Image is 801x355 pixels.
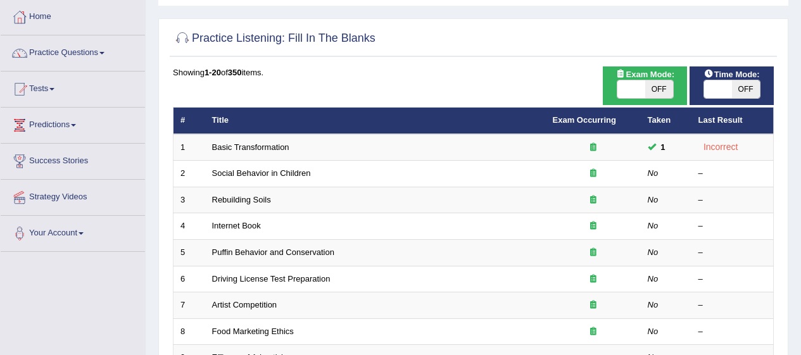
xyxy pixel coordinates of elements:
[553,115,616,125] a: Exam Occurring
[212,142,289,152] a: Basic Transformation
[553,220,634,232] div: Exam occurring question
[656,140,671,154] span: You can still take this question
[698,140,743,154] div: Incorrect
[212,195,271,204] a: Rebuilding Soils
[648,274,659,283] em: No
[212,221,261,230] a: Internet Book
[553,168,634,180] div: Exam occurring question
[641,108,691,134] th: Taken
[553,247,634,259] div: Exam occurring question
[212,274,331,283] a: Driving License Test Preparation
[648,300,659,309] em: No
[212,168,311,178] a: Social Behavior in Children
[205,68,221,77] b: 1-20
[553,299,634,311] div: Exam occurring question
[698,194,767,206] div: –
[698,326,767,338] div: –
[648,168,659,178] em: No
[173,108,205,134] th: #
[553,326,634,338] div: Exam occurring question
[1,108,145,139] a: Predictions
[173,266,205,292] td: 6
[698,273,767,285] div: –
[173,240,205,266] td: 5
[173,292,205,319] td: 7
[698,299,767,311] div: –
[698,247,767,259] div: –
[173,66,774,78] div: Showing of items.
[611,68,679,81] span: Exam Mode:
[648,221,659,230] em: No
[1,35,145,67] a: Practice Questions
[648,327,659,336] em: No
[173,134,205,161] td: 1
[205,108,546,134] th: Title
[228,68,242,77] b: 350
[698,168,767,180] div: –
[173,213,205,240] td: 4
[691,108,774,134] th: Last Result
[1,144,145,175] a: Success Stories
[212,300,277,309] a: Artist Competition
[1,72,145,103] a: Tests
[173,29,375,48] h2: Practice Listening: Fill In The Blanks
[648,195,659,204] em: No
[645,80,673,98] span: OFF
[698,220,767,232] div: –
[732,80,760,98] span: OFF
[173,187,205,213] td: 3
[553,142,634,154] div: Exam occurring question
[212,247,334,257] a: Puffin Behavior and Conservation
[553,194,634,206] div: Exam occurring question
[699,68,765,81] span: Time Mode:
[648,247,659,257] em: No
[173,318,205,345] td: 8
[173,161,205,187] td: 2
[603,66,687,105] div: Show exams occurring in exams
[212,327,294,336] a: Food Marketing Ethics
[1,216,145,247] a: Your Account
[553,273,634,285] div: Exam occurring question
[1,180,145,211] a: Strategy Videos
